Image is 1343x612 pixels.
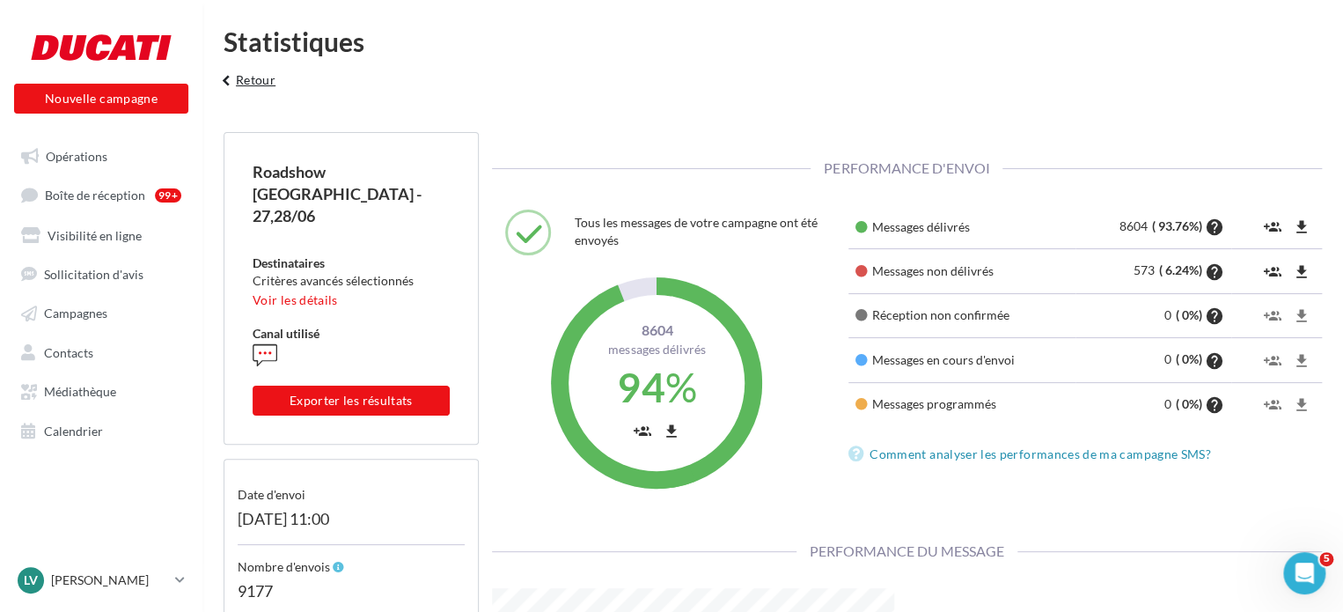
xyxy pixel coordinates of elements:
div: % [582,358,731,417]
button: file_download [1288,256,1315,285]
p: [PERSON_NAME] [51,571,168,589]
span: Lv [24,571,38,589]
i: help [1205,307,1224,325]
button: group_add [629,416,656,445]
span: 0 [1164,351,1176,366]
i: help [1205,218,1224,236]
span: ( 0%) [1176,307,1202,322]
span: Messages délivrés [608,342,705,357]
i: keyboard_arrow_left [216,72,236,90]
div: Statistiques [224,28,1322,55]
a: Sollicitation d'avis [11,257,192,289]
div: [DATE] 11:00 [238,504,465,545]
div: Roadshow [GEOGRAPHIC_DATA] - 27,28/06 [253,161,450,226]
a: Calendrier [11,414,192,446]
i: help [1205,263,1224,281]
i: group_add [1264,352,1281,370]
a: Opérations [11,139,192,171]
button: group_add [1259,345,1286,374]
button: file_download [1288,390,1315,419]
button: group_add [1259,390,1286,419]
span: Nombre d'envois [238,559,330,574]
span: Visibilité en ligne [48,227,142,242]
i: file_download [663,423,680,440]
span: 5 [1319,552,1333,566]
i: group_add [1264,218,1281,236]
td: Messages en cours d'envoi [848,338,1075,382]
i: group_add [634,423,651,440]
span: Calendrier [44,423,103,438]
span: Opérations [46,148,107,163]
i: group_add [1264,307,1281,325]
span: 94 [617,363,664,411]
span: Destinataires [253,255,325,270]
span: ( 6.24%) [1159,262,1202,277]
button: Exporter les résultats [253,386,450,416]
td: Messages programmés [848,382,1075,426]
i: help [1205,396,1224,414]
button: Retour [209,69,283,104]
i: file_download [1293,263,1310,281]
span: 8604 [582,321,731,341]
button: file_download [1288,301,1315,330]
a: Campagnes [11,296,192,328]
span: 573 [1134,262,1159,277]
td: Réception non confirmée [848,293,1075,337]
span: Performance du message [796,542,1017,559]
a: Contacts [11,335,192,367]
div: Tous les messages de votre campagne ont été envoyés [574,210,822,254]
span: Médiathèque [44,384,116,399]
span: Contacts [44,344,93,359]
button: file_download [658,416,685,445]
i: file_download [1293,352,1310,370]
span: Campagnes [44,306,107,321]
i: file_download [1293,218,1310,236]
i: file_download [1293,307,1310,325]
span: ( 0%) [1176,396,1202,411]
button: Nouvelle campagne [14,84,188,114]
a: Visibilité en ligne [11,218,192,250]
span: 8604 [1119,218,1152,233]
i: group_add [1264,396,1281,414]
span: Canal utilisé [253,326,319,341]
span: 0 [1164,396,1176,411]
button: file_download [1288,345,1315,374]
div: 99+ [155,188,181,203]
span: Performance d'envoi [811,159,1002,176]
td: Messages délivrés [848,205,1075,249]
a: Boîte de réception99+ [11,178,192,210]
span: ( 93.76%) [1152,218,1202,233]
span: ( 0%) [1176,351,1202,366]
span: Sollicitation d'avis [44,266,143,281]
div: Critères avancés sélectionnés [253,272,450,311]
i: group_add [1264,263,1281,281]
div: Date d'envoi [238,473,465,504]
i: help [1205,352,1224,370]
i: file_download [1293,396,1310,414]
button: file_download [1288,212,1315,241]
span: 0 [1164,307,1176,322]
a: Lv [PERSON_NAME] [14,564,188,597]
button: group_add [1259,256,1286,285]
button: Voir les détails [253,290,338,311]
td: Messages non délivrés [848,249,1075,293]
span: Boîte de réception [45,188,145,203]
a: Médiathèque [11,374,192,406]
iframe: Intercom live chat [1283,552,1325,594]
a: Comment analyser les performances de ma campagne SMS? [848,444,1218,465]
button: group_add [1259,301,1286,330]
button: group_add [1259,212,1286,241]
